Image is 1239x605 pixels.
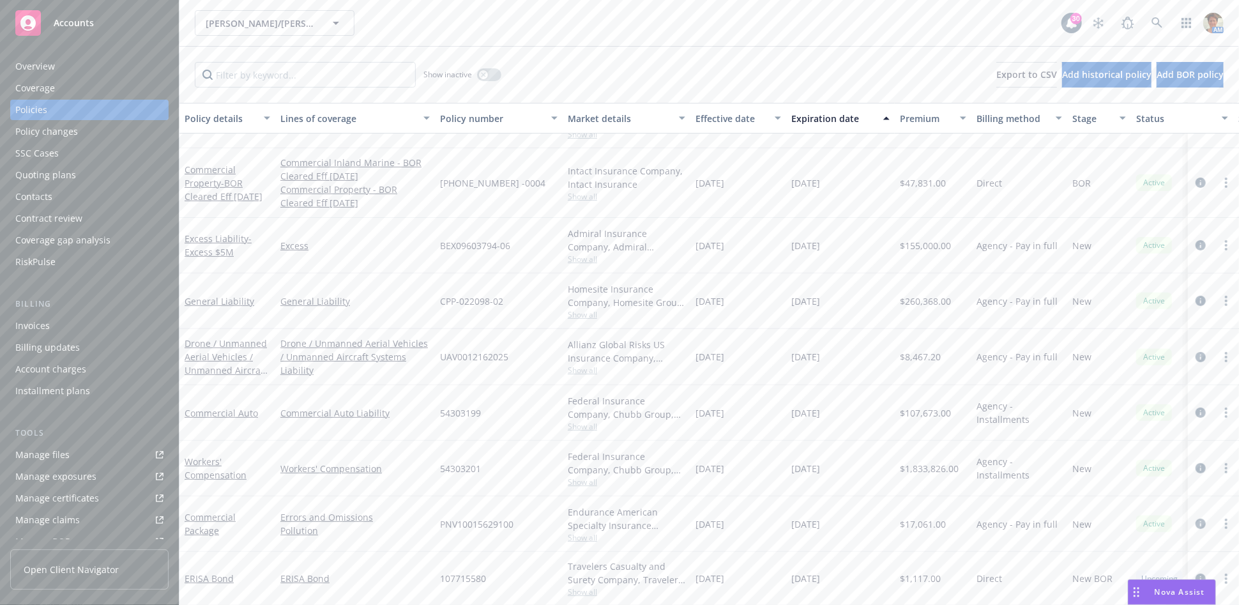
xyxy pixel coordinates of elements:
[10,5,169,41] a: Accounts
[440,112,543,125] div: Policy number
[24,563,119,576] span: Open Client Navigator
[1141,518,1167,530] span: Active
[10,427,169,440] div: Tools
[10,466,169,487] span: Manage exposures
[179,103,275,134] button: Policy details
[1136,112,1214,125] div: Status
[696,572,724,585] span: [DATE]
[900,350,941,364] span: $8,467.20
[206,17,316,30] span: [PERSON_NAME]/[PERSON_NAME] Construction, Inc.
[568,586,685,597] span: Show all
[1072,572,1113,585] span: New BOR
[786,103,895,134] button: Expiration date
[185,109,267,134] span: - BOR Cleared Eff [DATE]
[696,517,724,531] span: [DATE]
[280,337,430,377] a: Drone / Unmanned Aerial Vehicles / Unmanned Aircraft Systems Liability
[900,176,946,190] span: $47,831.00
[900,239,951,252] span: $155,000.00
[10,298,169,310] div: Billing
[1219,516,1234,532] a: more
[10,165,169,185] a: Quoting plans
[10,56,169,77] a: Overview
[568,560,685,586] div: Travelers Casualty and Surety Company, Travelers Insurance
[1219,238,1234,253] a: more
[440,406,481,420] span: 54303199
[1193,571,1208,586] a: circleInformation
[1219,405,1234,420] a: more
[10,143,169,164] a: SSC Cases
[185,295,254,307] a: General Liability
[977,239,1058,252] span: Agency - Pay in full
[280,524,430,537] a: Pollution
[15,337,80,358] div: Billing updates
[280,112,416,125] div: Lines of coverage
[900,295,951,308] span: $260,368.00
[568,164,685,191] div: Intact Insurance Company, Intact Insurance
[10,78,169,98] a: Coverage
[185,112,256,125] div: Policy details
[1072,176,1091,190] span: BOR
[696,176,724,190] span: [DATE]
[440,350,508,364] span: UAV0012162025
[1157,68,1224,80] span: Add BOR policy
[15,78,55,98] div: Coverage
[900,112,952,125] div: Premium
[977,176,1002,190] span: Direct
[977,350,1058,364] span: Agency - Pay in full
[280,183,430,210] a: Commercial Property - BOR Cleared Eff [DATE]
[185,233,252,258] a: Excess Liability
[195,62,416,88] input: Filter by keyword...
[900,406,951,420] span: $107,673.00
[15,488,99,509] div: Manage certificates
[1193,238,1208,253] a: circleInformation
[15,532,75,552] div: Manage BORs
[568,254,685,264] span: Show all
[10,316,169,336] a: Invoices
[280,239,430,252] a: Excess
[15,208,82,229] div: Contract review
[15,466,96,487] div: Manage exposures
[15,316,50,336] div: Invoices
[10,510,169,530] a: Manage claims
[977,399,1062,426] span: Agency - Installments
[568,338,685,365] div: Allianz Global Risks US Insurance Company, Allianz, Transport Risk Management Inc.
[568,477,685,487] span: Show all
[791,406,820,420] span: [DATE]
[10,359,169,379] a: Account charges
[568,282,685,309] div: Homesite Insurance Company, Homesite Group Incorporated, Brown & Riding Insurance Services, Inc.
[977,112,1048,125] div: Billing method
[15,252,56,272] div: RiskPulse
[1193,405,1208,420] a: circleInformation
[1129,580,1144,604] div: Drag to move
[280,406,430,420] a: Commercial Auto Liability
[1072,239,1091,252] span: New
[1141,407,1167,418] span: Active
[690,103,786,134] button: Effective date
[1115,10,1141,36] a: Report a Bug
[568,309,685,320] span: Show all
[15,143,59,164] div: SSC Cases
[185,233,252,258] span: - Excess $5M
[275,103,435,134] button: Lines of coverage
[1219,293,1234,309] a: more
[440,517,513,531] span: PNV10015629100
[1141,463,1167,474] span: Active
[440,239,510,252] span: BEX09603794-06
[10,252,169,272] a: RiskPulse
[900,517,946,531] span: $17,061.00
[568,112,671,125] div: Market details
[440,462,481,475] span: 54303201
[185,407,258,419] a: Commercial Auto
[185,337,267,390] a: Drone / Unmanned Aerial Vehicles / Unmanned Aircraft Systems Liability
[280,572,430,585] a: ERISA Bond
[1155,586,1205,597] span: Nova Assist
[1072,462,1091,475] span: New
[1174,10,1199,36] a: Switch app
[568,227,685,254] div: Admiral Insurance Company, Admiral Insurance Group ([PERSON_NAME] Corporation), Brown & Riding In...
[15,230,110,250] div: Coverage gap analysis
[1128,579,1216,605] button: Nova Assist
[696,295,724,308] span: [DATE]
[568,450,685,477] div: Federal Insurance Company, Chubb Group, Astrus Insurance Solutions LLC
[791,350,820,364] span: [DATE]
[10,121,169,142] a: Policy changes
